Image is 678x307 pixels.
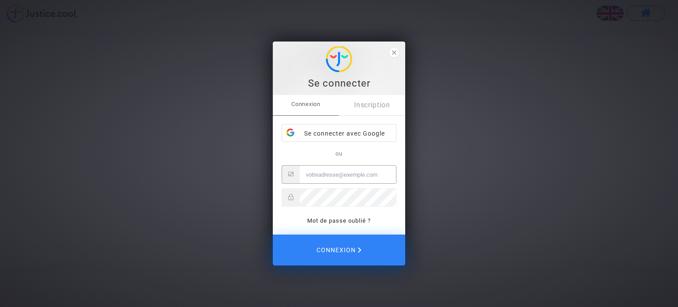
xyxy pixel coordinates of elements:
[389,48,399,57] span: close
[278,77,400,90] div: Se connecter
[273,95,339,114] span: Connexion
[339,95,405,115] a: Inscription
[273,235,405,265] button: Connexion
[335,150,343,157] span: ou
[316,241,362,259] span: Connexion
[282,125,396,142] div: Se connecter avec Google
[300,189,396,206] input: Password
[300,166,396,183] input: Email
[307,217,371,224] a: Mot de passe oublié ?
